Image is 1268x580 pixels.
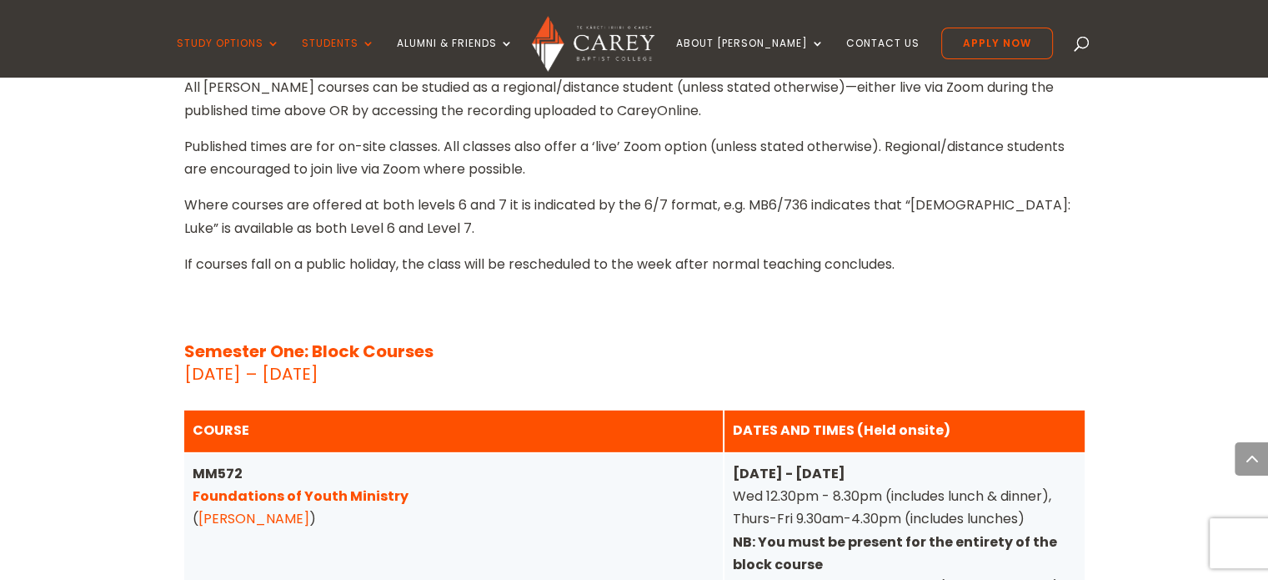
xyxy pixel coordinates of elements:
strong: [DATE] - [DATE] [733,464,845,483]
p: All [PERSON_NAME] courses can be studied as a regional/distance student (unless stated otherwise)... [184,76,1085,134]
a: Apply Now [941,28,1053,59]
p: Published times are for on-site classes. All classes also offer a ‘live’ Zoom option (unless stat... [184,135,1085,194]
a: Students [302,38,375,77]
a: Alumni & Friends [397,38,514,77]
strong: Semester One: Block Courses [184,340,434,363]
a: Contact Us [846,38,920,77]
a: [PERSON_NAME] [198,509,309,528]
img: Carey Baptist College [532,16,654,72]
div: DATES AND TIMES (Held onsite) [733,419,1076,441]
strong: NB: You must be present for the entirety of the block course [733,532,1057,574]
a: Foundations of Youth Ministry [193,487,408,506]
p: If courses fall on a public holiday, the class will be rescheduled to the week after normal teach... [184,253,1085,275]
p: Where courses are offered at both levels 6 and 7 it is indicated by the 6/7 format, e.g. MB6/736 ... [184,194,1085,252]
div: COURSE [193,419,714,441]
strong: MM572 [193,464,408,506]
a: About [PERSON_NAME] [676,38,824,77]
p: [DATE] – [DATE] [184,340,1085,386]
a: Study Options [177,38,280,77]
div: ( ) [193,462,714,531]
